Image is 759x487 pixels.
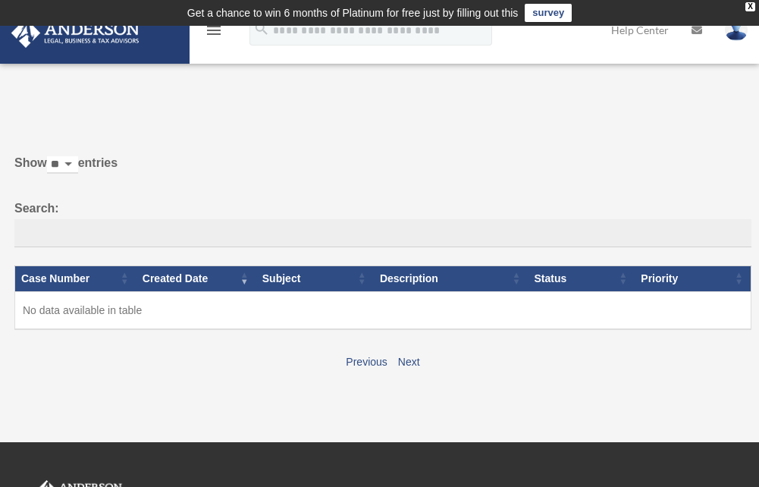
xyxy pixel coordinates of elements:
[525,4,572,22] a: survey
[205,21,223,39] i: menu
[14,152,751,189] label: Show entries
[398,356,420,368] a: Next
[47,156,78,174] select: Showentries
[205,27,223,39] a: menu
[635,266,751,292] th: Priority: activate to sort column ascending
[14,198,751,248] label: Search:
[136,266,256,292] th: Created Date: activate to sort column ascending
[187,4,519,22] div: Get a chance to win 6 months of Platinum for free just by filling out this
[745,2,755,11] div: close
[374,266,528,292] th: Description: activate to sort column ascending
[253,20,270,37] i: search
[725,19,748,41] img: User Pic
[346,356,387,368] a: Previous
[15,266,136,292] th: Case Number: activate to sort column ascending
[14,219,751,248] input: Search:
[15,291,751,329] td: No data available in table
[256,266,374,292] th: Subject: activate to sort column ascending
[528,266,635,292] th: Status: activate to sort column ascending
[7,18,144,48] img: Anderson Advisors Platinum Portal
